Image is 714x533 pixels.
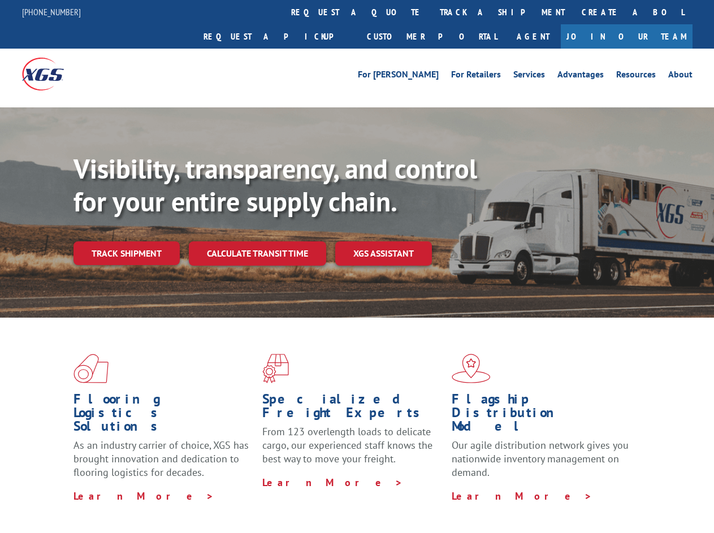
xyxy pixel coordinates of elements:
[195,24,358,49] a: Request a pickup
[358,70,439,83] a: For [PERSON_NAME]
[73,241,180,265] a: Track shipment
[262,425,443,475] p: From 123 overlength loads to delicate cargo, our experienced staff knows the best way to move you...
[73,354,109,383] img: xgs-icon-total-supply-chain-intelligence-red
[616,70,656,83] a: Resources
[262,392,443,425] h1: Specialized Freight Experts
[505,24,561,49] a: Agent
[22,6,81,18] a: [PHONE_NUMBER]
[452,354,491,383] img: xgs-icon-flagship-distribution-model-red
[452,392,632,439] h1: Flagship Distribution Model
[452,489,592,502] a: Learn More >
[668,70,693,83] a: About
[73,439,249,479] span: As an industry carrier of choice, XGS has brought innovation and dedication to flooring logistics...
[557,70,604,83] a: Advantages
[452,439,629,479] span: Our agile distribution network gives you nationwide inventory management on demand.
[73,151,477,219] b: Visibility, transparency, and control for your entire supply chain.
[335,241,432,266] a: XGS ASSISTANT
[451,70,501,83] a: For Retailers
[73,489,214,502] a: Learn More >
[561,24,693,49] a: Join Our Team
[189,241,326,266] a: Calculate transit time
[73,392,254,439] h1: Flooring Logistics Solutions
[262,476,403,489] a: Learn More >
[513,70,545,83] a: Services
[262,354,289,383] img: xgs-icon-focused-on-flooring-red
[358,24,505,49] a: Customer Portal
